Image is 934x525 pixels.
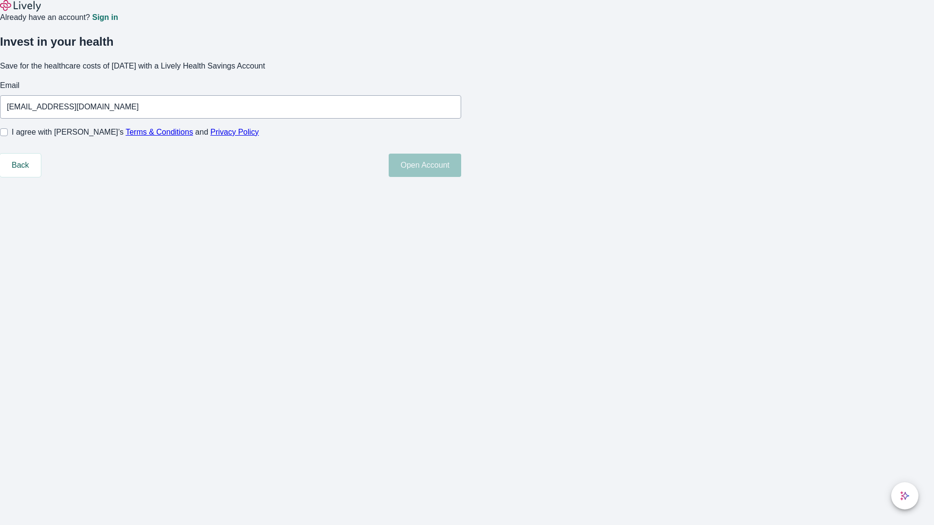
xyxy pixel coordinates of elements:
button: chat [891,482,918,509]
a: Terms & Conditions [126,128,193,136]
a: Sign in [92,14,118,21]
a: Privacy Policy [211,128,259,136]
svg: Lively AI Assistant [900,491,910,501]
span: I agree with [PERSON_NAME]’s and [12,126,259,138]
